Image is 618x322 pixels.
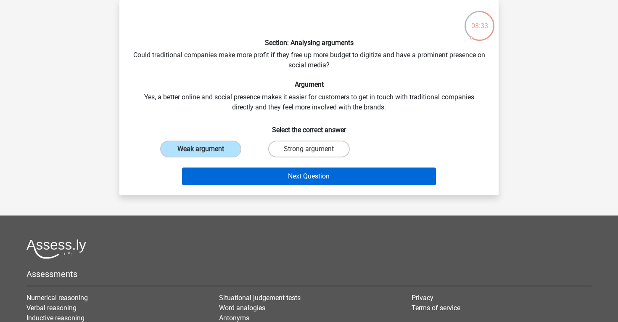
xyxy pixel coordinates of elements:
label: Weak argument [160,141,241,157]
button: Next Question [182,168,436,185]
a: Terms of service [412,304,460,312]
a: Verbal reasoning [26,304,77,312]
a: Numerical reasoning [26,294,88,302]
h6: Argument [133,80,485,88]
div: 03:33 [464,10,495,31]
label: Strong argument [268,141,349,157]
div: Could traditional companies make more profit if they free up more budget to digitize and have a p... [123,7,495,189]
h5: Assessments [26,269,592,279]
a: Privacy [412,294,433,302]
h6: Section: Analysing arguments [133,39,485,47]
a: Antonyms [219,314,249,322]
img: Assessly logo [26,239,86,259]
a: Inductive reasoning [26,314,85,322]
a: Situational judgement tests [219,294,301,302]
h6: Select the correct answer [133,119,485,134]
a: Word analogies [219,304,265,312]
